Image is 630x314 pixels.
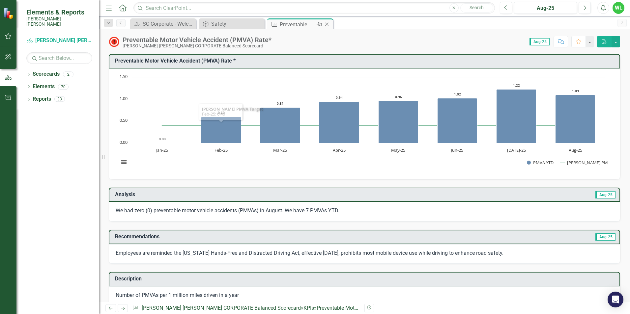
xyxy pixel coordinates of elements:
[319,101,359,143] path: Apr-25, 0.94. PMVA YTD.
[336,95,343,100] text: 0.94
[514,2,577,14] button: Aug-25
[516,4,575,12] div: Aug-25
[556,95,595,143] path: Aug-25, 1.09. PMVA YTD.
[450,147,463,153] text: Jun-25
[132,304,359,312] div: » »
[530,38,550,45] span: Aug-25
[33,95,51,103] a: Reports
[115,276,616,282] h3: Description
[156,147,168,153] text: Jan-25
[26,16,92,27] small: [PERSON_NAME] [PERSON_NAME]
[608,292,623,307] div: Open Intercom Messenger
[58,84,69,90] div: 70
[595,191,616,198] span: Aug-25
[470,5,484,10] span: Search
[159,137,166,141] text: 0.00
[116,74,613,172] div: Chart. Highcharts interactive chart.
[260,107,300,143] path: Mar-25, 0.81. PMVA YTD.
[379,101,418,143] path: May-25, 0.96. PMVA YTD.
[513,83,520,88] text: 1.22
[54,96,65,102] div: 33
[333,147,346,153] text: Apr-25
[116,292,239,298] span: Number of PMVAs per 1 million miles driven in a year
[115,234,457,240] h3: Recommendations
[109,37,119,47] img: Not Meeting Target
[595,233,616,241] span: Aug-25
[211,20,263,28] div: Safety
[33,83,55,91] a: Elements
[460,3,493,13] button: Search
[123,43,272,48] div: [PERSON_NAME] [PERSON_NAME] CORPORATE Balanced Scorecard
[63,71,73,77] div: 2
[119,158,129,167] button: View chart menu, Chart
[3,8,15,19] img: ClearPoint Strategy
[273,147,287,153] text: Mar-25
[143,89,595,143] g: PMVA YTD, series 1 of 2. Bar series with 8 bars.
[613,2,624,14] button: WL
[280,20,315,29] div: Preventable Motor Vehicle Accident (PMVA) Rate*
[303,305,314,311] a: KPIs
[115,58,616,64] h3: Preventable Motor Vehicle Accident (PMVA) Rate ​*
[317,305,432,311] div: Preventable Motor Vehicle Accident (PMVA) Rate*
[201,117,241,143] path: Feb-25, 0.6. PMVA YTD.
[391,147,405,153] text: May-25
[497,89,536,143] path: Jul-25, 1.22. PMVA YTD.
[277,101,284,106] text: 0.81
[143,20,194,28] div: SC Corporate - Welcome to ClearPoint
[120,95,128,101] text: 1.00
[507,147,526,153] text: [DATE]-25
[395,94,402,99] text: 0.96
[133,2,495,14] input: Search ClearPoint...
[116,74,608,172] svg: Interactive chart
[116,207,613,215] p: We had zero (0) preventable motor vehicle accidents (PMVAs) in August. We have 7 PMVAs YTD.
[560,160,602,166] button: Show MAX PMVA Target
[26,37,92,44] a: [PERSON_NAME] [PERSON_NAME] CORPORATE Balanced Scorecard
[218,110,225,115] text: 0.60
[120,139,128,145] text: 0.00
[116,249,613,257] p: Employees are reminded the [US_STATE] Hands-Free and Distracted Driving Act, effective [DATE], pr...
[438,98,477,143] path: Jun-25, 1.02. PMVA YTD.
[132,20,194,28] a: SC Corporate - Welcome to ClearPoint
[215,147,228,153] text: Feb-25
[123,36,272,43] div: Preventable Motor Vehicle Accident (PMVA) Rate*
[120,117,128,123] text: 0.50
[115,192,361,197] h3: Analysis
[200,20,263,28] a: Safety
[33,70,60,78] a: Scorecards
[527,160,554,166] button: Show PMVA YTD
[120,73,128,79] text: 1.50
[572,89,579,93] text: 1.09
[569,147,582,153] text: Aug-25
[26,8,92,16] span: Elements & Reports
[454,92,461,96] text: 1.02
[26,52,92,64] input: Search Below...
[142,305,301,311] a: [PERSON_NAME] [PERSON_NAME] CORPORATE Balanced Scorecard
